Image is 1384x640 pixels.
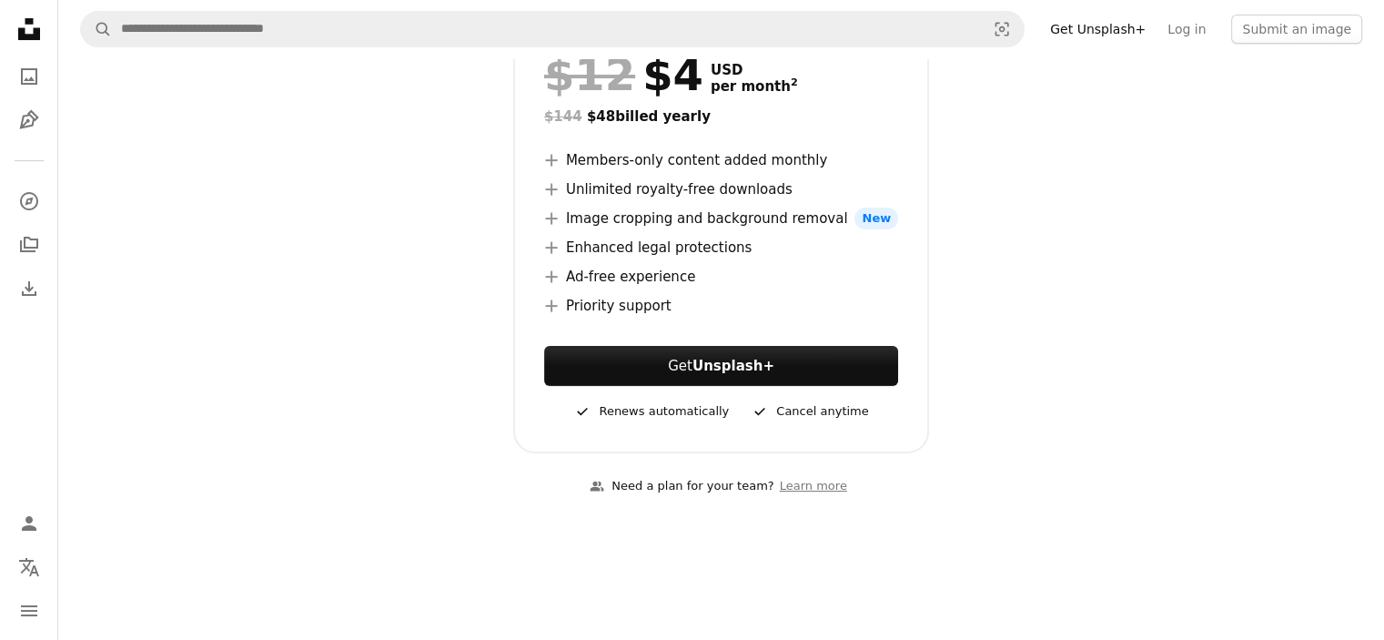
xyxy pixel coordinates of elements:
span: $12 [544,51,635,98]
form: Find visuals sitewide [80,11,1025,47]
a: Download History [11,270,47,307]
li: Members-only content added monthly [544,149,898,171]
a: 2 [787,78,802,95]
span: New [854,208,898,229]
a: Photos [11,58,47,95]
li: Unlimited royalty-free downloads [544,178,898,200]
button: Menu [11,593,47,629]
div: $4 [544,51,703,98]
div: Need a plan for your team? [590,477,773,496]
a: Home — Unsplash [11,11,47,51]
li: Enhanced legal protections [544,237,898,259]
button: Search Unsplash [81,12,112,46]
a: Collections [11,227,47,263]
div: Cancel anytime [751,401,868,422]
div: Renews automatically [573,401,729,422]
li: Image cropping and background removal [544,208,898,229]
span: per month [711,78,798,95]
li: Ad-free experience [544,266,898,288]
button: GetUnsplash+ [544,346,898,386]
a: Learn more [774,472,853,502]
span: $144 [544,108,582,125]
a: Get Unsplash+ [1039,15,1157,44]
button: Language [11,549,47,585]
a: Log in [1157,15,1217,44]
a: Log in / Sign up [11,505,47,542]
li: Priority support [544,295,898,317]
div: $48 billed yearly [544,106,898,127]
span: USD [711,62,798,78]
button: Submit an image [1231,15,1362,44]
button: Visual search [980,12,1024,46]
a: Illustrations [11,102,47,138]
strong: Unsplash+ [692,358,774,374]
sup: 2 [791,76,798,88]
a: Explore [11,183,47,219]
